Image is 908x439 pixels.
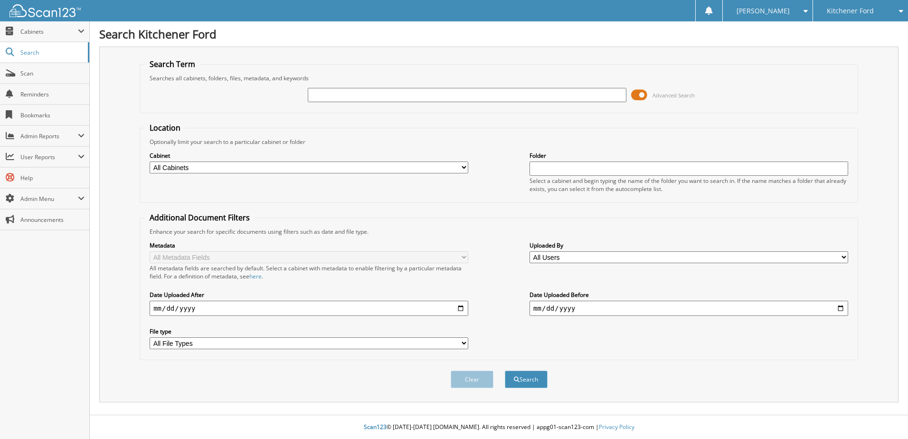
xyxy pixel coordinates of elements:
label: File type [150,327,468,335]
span: Scan123 [364,423,387,431]
span: Advanced Search [653,92,695,99]
a: Privacy Policy [599,423,634,431]
label: Metadata [150,241,468,249]
span: Scan [20,69,85,77]
span: Admin Reports [20,132,78,140]
div: Optionally limit your search to a particular cabinet or folder [145,138,853,146]
legend: Search Term [145,59,200,69]
span: [PERSON_NAME] [737,8,790,14]
span: Kitchener Ford [827,8,874,14]
button: Clear [451,371,493,388]
div: © [DATE]-[DATE] [DOMAIN_NAME]. All rights reserved | appg01-scan123-com | [90,416,908,439]
button: Search [505,371,548,388]
label: Date Uploaded After [150,291,468,299]
input: start [150,301,468,316]
label: Cabinet [150,152,468,160]
input: end [530,301,848,316]
span: Reminders [20,90,85,98]
span: User Reports [20,153,78,161]
span: Bookmarks [20,111,85,119]
h1: Search Kitchener Ford [99,26,899,42]
span: Search [20,48,83,57]
label: Date Uploaded Before [530,291,848,299]
img: scan123-logo-white.svg [9,4,81,17]
label: Uploaded By [530,241,848,249]
label: Folder [530,152,848,160]
legend: Location [145,123,185,133]
div: All metadata fields are searched by default. Select a cabinet with metadata to enable filtering b... [150,264,468,280]
div: Searches all cabinets, folders, files, metadata, and keywords [145,74,853,82]
span: Help [20,174,85,182]
div: Select a cabinet and begin typing the name of the folder you want to search in. If the name match... [530,177,848,193]
span: Announcements [20,216,85,224]
a: here [249,272,262,280]
span: Admin Menu [20,195,78,203]
legend: Additional Document Filters [145,212,255,223]
span: Cabinets [20,28,78,36]
div: Enhance your search for specific documents using filters such as date and file type. [145,228,853,236]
